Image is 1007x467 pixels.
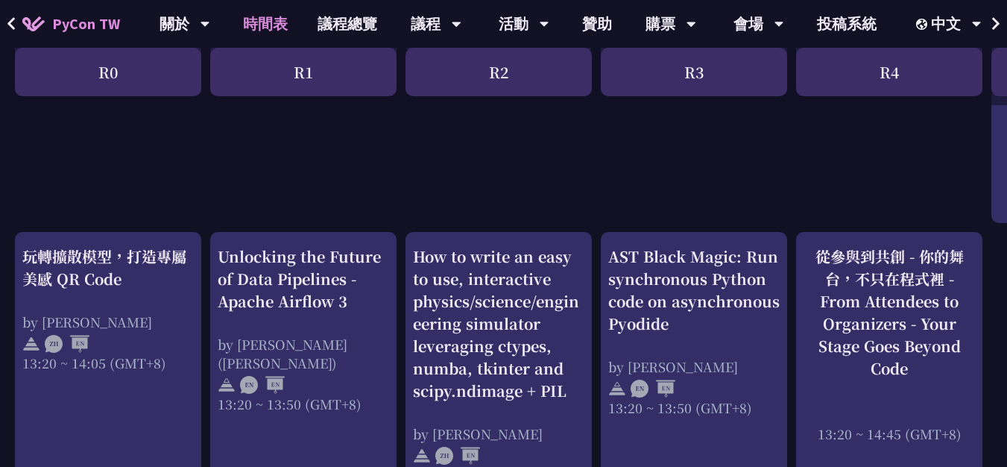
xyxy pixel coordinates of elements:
img: svg+xml;base64,PHN2ZyB4bWxucz0iaHR0cDovL3d3dy53My5vcmcvMjAwMC9zdmciIHdpZHRoPSIyNCIgaGVpZ2h0PSIyNC... [22,335,40,353]
div: Unlocking the Future of Data Pipelines - Apache Airflow 3 [218,245,389,313]
div: AST Black Magic: Run synchronous Python code on asynchronous Pyodide [608,245,780,335]
div: 13:20 ~ 13:50 (GMT+8) [218,395,389,413]
img: svg+xml;base64,PHN2ZyB4bWxucz0iaHR0cDovL3d3dy53My5vcmcvMjAwMC9zdmciIHdpZHRoPSIyNCIgaGVpZ2h0PSIyNC... [218,376,236,394]
a: AST Black Magic: Run synchronous Python code on asynchronous Pyodide by [PERSON_NAME] 13:20 ~ 13:... [608,245,780,417]
a: Unlocking the Future of Data Pipelines - Apache Airflow 3 by [PERSON_NAME] ([PERSON_NAME]) 13:20 ... [218,245,389,413]
img: svg+xml;base64,PHN2ZyB4bWxucz0iaHR0cDovL3d3dy53My5vcmcvMjAwMC9zdmciIHdpZHRoPSIyNCIgaGVpZ2h0PSIyNC... [608,380,626,398]
div: by [PERSON_NAME] [22,313,194,331]
div: 從參與到共創 - 你的舞台，不只在程式裡 - From Attendees to Organizers - Your Stage Goes Beyond Code [804,245,975,380]
div: 玩轉擴散模型，打造專屬美感 QR Code [22,245,194,290]
div: 13:20 ~ 13:50 (GMT+8) [608,398,780,417]
img: ENEN.5a408d1.svg [240,376,285,394]
div: R1 [210,48,397,96]
div: by [PERSON_NAME] ([PERSON_NAME]) [218,335,389,372]
a: PyCon TW [7,5,135,43]
div: R3 [601,48,787,96]
img: Home icon of PyCon TW 2025 [22,16,45,31]
img: Locale Icon [916,19,931,30]
a: 玩轉擴散模型，打造專屬美感 QR Code by [PERSON_NAME] 13:20 ~ 14:05 (GMT+8) [22,245,194,372]
img: ZHEN.371966e.svg [45,335,89,353]
div: R2 [405,48,592,96]
div: 13:20 ~ 14:45 (GMT+8) [804,424,975,443]
div: 13:20 ~ 14:05 (GMT+8) [22,354,194,372]
div: R0 [15,48,201,96]
div: R4 [796,48,982,96]
span: PyCon TW [52,13,120,35]
div: How to write an easy to use, interactive physics/science/engineering simulator leveraging ctypes,... [413,245,584,402]
img: ZHEN.371966e.svg [435,447,480,465]
img: svg+xml;base64,PHN2ZyB4bWxucz0iaHR0cDovL3d3dy53My5vcmcvMjAwMC9zdmciIHdpZHRoPSIyNCIgaGVpZ2h0PSIyNC... [413,447,431,465]
img: ENEN.5a408d1.svg [631,380,675,398]
div: by [PERSON_NAME] [608,357,780,376]
div: by [PERSON_NAME] [413,424,584,443]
